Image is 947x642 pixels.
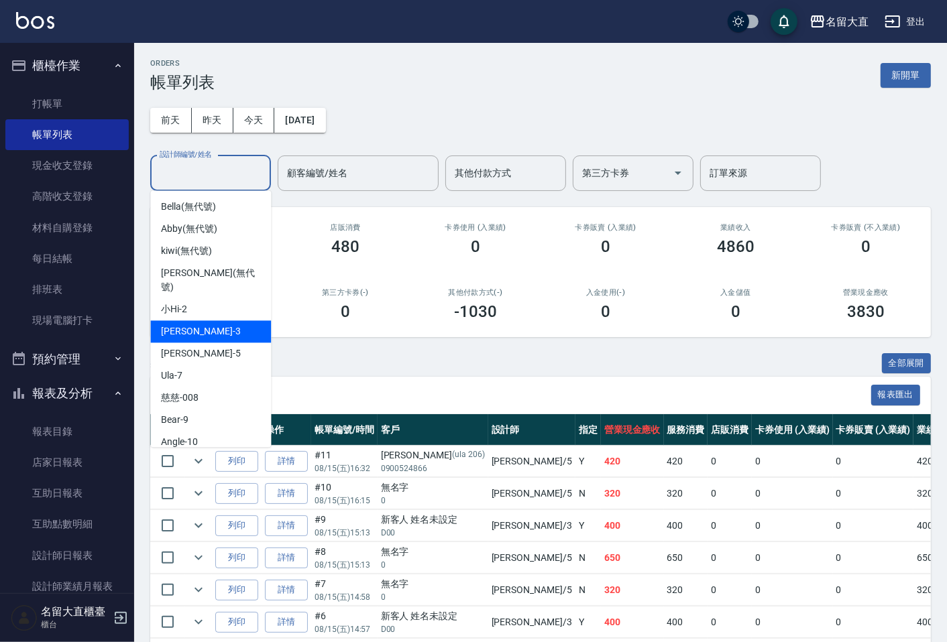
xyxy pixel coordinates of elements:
[454,302,497,321] h3: -1030
[871,385,921,405] button: 報表匯出
[265,548,308,568] a: 詳情
[5,243,129,274] a: 每日結帳
[708,542,752,574] td: 0
[817,223,915,232] h2: 卡券販賣 (不入業績)
[265,612,308,633] a: 詳情
[315,462,374,474] p: 08/15 (五) 16:32
[452,448,485,462] p: (ula 206)
[161,391,199,405] span: 慈慈 -008
[5,571,129,602] a: 設計師業績月報表
[833,606,914,638] td: 0
[166,389,871,402] span: 訂單列表
[804,8,874,36] button: 名留大直
[215,451,258,472] button: 列印
[881,63,931,88] button: 新開單
[161,244,212,258] span: kiwi (無代號)
[341,302,350,321] h3: 0
[557,288,655,297] h2: 入金使用(-)
[5,88,129,119] a: 打帳單
[161,222,217,236] span: Abby (無代號)
[601,302,610,321] h3: 0
[262,414,311,446] th: 操作
[833,446,914,477] td: 0
[11,604,38,631] img: Person
[708,414,752,446] th: 店販消費
[5,342,129,377] button: 預約管理
[381,591,485,603] p: 0
[265,483,308,504] a: 詳情
[601,574,664,606] td: 320
[311,414,378,446] th: 帳單編號/時間
[575,446,601,477] td: Y
[601,542,664,574] td: 650
[331,237,359,256] h3: 480
[265,515,308,536] a: 詳情
[381,513,485,527] div: 新客人 姓名未設定
[488,606,575,638] td: [PERSON_NAME] /3
[488,446,575,477] td: [PERSON_NAME] /5
[731,302,740,321] h3: 0
[575,574,601,606] td: N
[315,495,374,507] p: 08/15 (五) 16:15
[817,288,915,297] h2: 營業現金應收
[5,212,129,243] a: 材料自購登錄
[687,288,785,297] h2: 入金儲值
[5,48,129,83] button: 櫃檯作業
[188,580,209,600] button: expand row
[188,515,209,535] button: expand row
[871,388,921,401] a: 報表匯出
[601,606,664,638] td: 400
[833,414,914,446] th: 卡券販賣 (入業績)
[274,108,325,133] button: [DATE]
[188,483,209,503] button: expand row
[311,510,378,541] td: #9
[265,580,308,600] a: 詳情
[378,414,488,446] th: 客戶
[215,515,258,536] button: 列印
[381,577,485,591] div: 無名字
[215,580,258,600] button: 列印
[833,510,914,541] td: 0
[752,446,833,477] td: 0
[833,478,914,509] td: 0
[488,542,575,574] td: [PERSON_NAME] /5
[381,527,485,539] p: D00
[752,478,833,509] td: 0
[664,606,708,638] td: 400
[752,510,833,541] td: 0
[215,483,258,504] button: 列印
[575,414,601,446] th: 指定
[161,413,188,427] span: Bear -9
[575,606,601,638] td: Y
[5,509,129,539] a: 互助點數明細
[601,510,664,541] td: 400
[5,478,129,509] a: 互助日報表
[161,346,240,361] span: [PERSON_NAME] -5
[833,574,914,606] td: 0
[296,288,394,297] h2: 第三方卡券(-)
[5,274,129,305] a: 排班表
[161,200,216,214] span: Bella (無代號)
[557,223,655,232] h2: 卡券販賣 (入業績)
[717,237,755,256] h3: 4860
[161,266,260,294] span: [PERSON_NAME] (無代號)
[215,612,258,633] button: 列印
[708,510,752,541] td: 0
[311,446,378,477] td: #11
[708,478,752,509] td: 0
[664,510,708,541] td: 400
[311,606,378,638] td: #6
[315,623,374,635] p: 08/15 (五) 14:57
[41,605,109,619] h5: 名留大直櫃臺
[771,8,797,35] button: save
[161,369,182,383] span: Ula -7
[381,462,485,474] p: 0900524866
[427,288,524,297] h2: 其他付款方式(-)
[488,574,575,606] td: [PERSON_NAME] /5
[188,548,209,568] button: expand row
[882,353,932,374] button: 全部展開
[150,59,215,68] h2: ORDERS
[664,574,708,606] td: 320
[752,606,833,638] td: 0
[5,181,129,212] a: 高階收支登錄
